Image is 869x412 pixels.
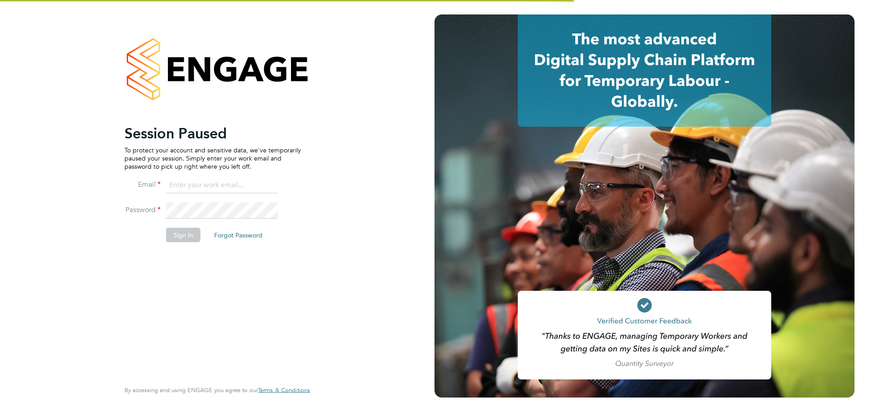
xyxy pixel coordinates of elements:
p: To protect your account and sensitive data, we've temporarily paused your session. Simply enter y... [124,146,301,170]
input: Enter your work email... [166,177,278,194]
label: Password [124,205,161,214]
label: Email [124,180,161,189]
a: Terms & Conditions [258,387,310,394]
h2: Session Paused [124,124,301,142]
button: Sign In [166,227,201,242]
span: Terms & Conditions [258,386,310,394]
span: By accessing and using ENGAGE you agree to our [124,386,310,394]
button: Forgot Password [207,227,270,242]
